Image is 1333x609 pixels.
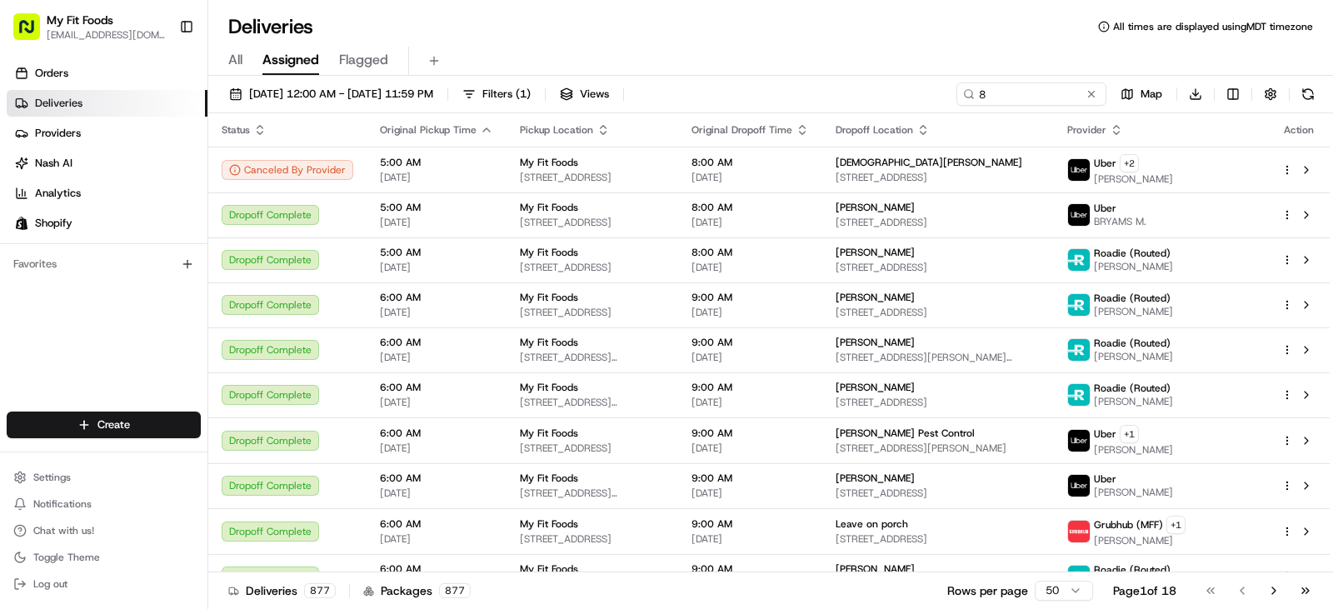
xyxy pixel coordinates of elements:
[1068,159,1090,181] img: uber-new-logo.jpeg
[836,487,1040,500] span: [STREET_ADDRESS]
[43,107,275,125] input: Clear
[836,396,1040,409] span: [STREET_ADDRESS]
[380,427,493,440] span: 6:00 AM
[1281,123,1316,137] div: Action
[380,396,493,409] span: [DATE]
[7,466,201,489] button: Settings
[691,427,809,440] span: 9:00 AM
[836,306,1040,319] span: [STREET_ADDRESS]
[47,12,113,28] button: My Fit Foods
[947,582,1028,599] p: Rows per page
[691,156,809,169] span: 8:00 AM
[1068,294,1090,316] img: roadie-logo-v2.jpg
[380,306,493,319] span: [DATE]
[33,497,92,511] span: Notifications
[7,572,201,596] button: Log out
[1094,337,1171,350] span: Roadie (Routed)
[520,291,578,304] span: My Fit Foods
[552,82,617,106] button: Views
[1094,260,1173,273] span: [PERSON_NAME]
[17,17,50,50] img: Nash
[7,180,207,207] a: Analytics
[52,258,177,272] span: Wisdom [PERSON_NAME]
[1120,154,1139,172] button: +2
[7,492,201,516] button: Notifications
[33,577,67,591] span: Log out
[1094,305,1173,318] span: [PERSON_NAME]
[380,562,493,576] span: 6:00 AM
[249,87,433,102] span: [DATE] 12:00 AM - [DATE] 11:59 PM
[520,246,578,259] span: My Fit Foods
[380,291,493,304] span: 6:00 AM
[836,472,915,485] span: [PERSON_NAME]
[7,210,207,237] a: Shopify
[380,156,493,169] span: 5:00 AM
[222,160,353,180] button: Canceled By Provider
[836,261,1040,274] span: [STREET_ADDRESS]
[520,532,665,546] span: [STREET_ADDRESS]
[380,381,493,394] span: 6:00 AM
[520,381,578,394] span: My Fit Foods
[1094,518,1163,532] span: Grubhub (MFF)
[1068,204,1090,226] img: uber-new-logo.jpeg
[691,517,809,531] span: 9:00 AM
[1094,443,1173,457] span: [PERSON_NAME]
[339,50,388,70] span: Flagged
[1094,350,1173,363] span: [PERSON_NAME]
[1113,20,1313,33] span: All times are displayed using MDT timezone
[97,417,130,432] span: Create
[380,487,493,500] span: [DATE]
[7,60,207,87] a: Orders
[520,472,578,485] span: My Fit Foods
[17,242,43,275] img: Wisdom Oko
[691,291,809,304] span: 9:00 AM
[166,368,202,381] span: Pylon
[35,216,72,231] span: Shopify
[520,517,578,531] span: My Fit Foods
[35,66,68,81] span: Orders
[1068,339,1090,361] img: roadie-logo-v2.jpg
[33,551,100,564] span: Toggle Theme
[1068,430,1090,452] img: uber-new-logo.jpeg
[380,336,493,349] span: 6:00 AM
[141,329,154,342] div: 💻
[10,321,134,351] a: 📗Knowledge Base
[1094,395,1173,408] span: [PERSON_NAME]
[836,532,1040,546] span: [STREET_ADDRESS]
[47,28,166,42] button: [EMAIL_ADDRESS][DOMAIN_NAME]
[304,583,336,598] div: 877
[228,50,242,70] span: All
[1068,249,1090,271] img: roadie-logo-v2.jpg
[520,306,665,319] span: [STREET_ADDRESS]
[836,351,1040,364] span: [STREET_ADDRESS][PERSON_NAME][PERSON_NAME]
[380,171,493,184] span: [DATE]
[836,562,915,576] span: [PERSON_NAME]
[1094,472,1116,486] span: Uber
[520,351,665,364] span: [STREET_ADDRESS][PERSON_NAME]
[836,171,1040,184] span: [STREET_ADDRESS]
[228,582,336,599] div: Deliveries
[1113,582,1176,599] div: Page 1 of 18
[520,562,578,576] span: My Fit Foods
[17,67,303,93] p: Welcome 👋
[33,259,47,272] img: 1736555255976-a54dd68f-1ca7-489b-9aae-adbdc363a1c4
[691,562,809,576] span: 9:00 AM
[691,261,809,274] span: [DATE]
[15,217,28,230] img: Shopify logo
[836,381,915,394] span: [PERSON_NAME]
[7,251,201,277] div: Favorites
[283,164,303,184] button: Start new chat
[262,50,319,70] span: Assigned
[520,396,665,409] span: [STREET_ADDRESS][PERSON_NAME]
[691,351,809,364] span: [DATE]
[228,13,313,40] h1: Deliveries
[520,123,593,137] span: Pickup Location
[380,123,477,137] span: Original Pickup Time
[190,258,224,272] span: [DATE]
[520,201,578,214] span: My Fit Foods
[836,123,913,137] span: Dropoff Location
[836,201,915,214] span: [PERSON_NAME]
[7,546,201,569] button: Toggle Theme
[1094,172,1173,186] span: [PERSON_NAME]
